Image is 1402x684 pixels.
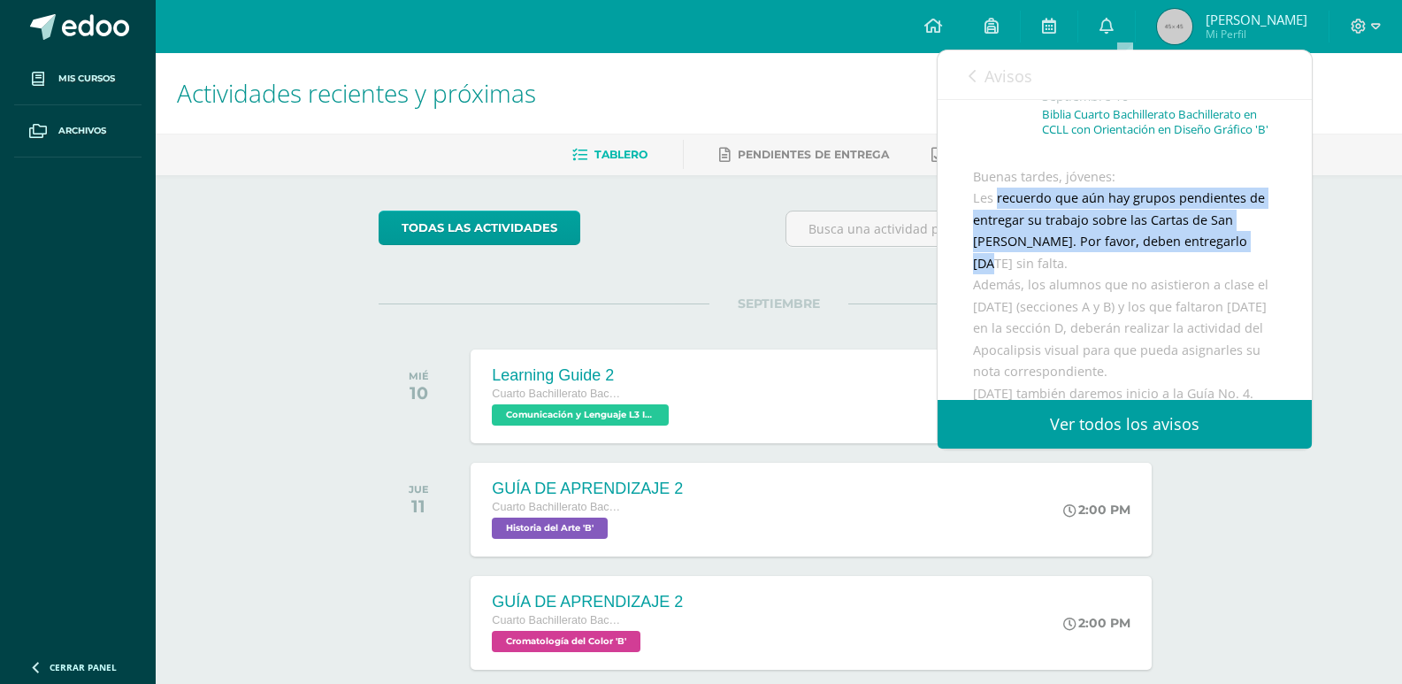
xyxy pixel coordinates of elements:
span: Pendientes de entrega [738,148,889,161]
div: MIÉ [409,370,429,382]
a: Archivos [14,105,142,158]
a: todas las Actividades [379,211,580,245]
span: Mis cursos [58,72,115,86]
a: Tablero [572,141,647,169]
div: 11 [409,496,429,517]
span: Comunicación y Lenguaje L3 Inglés 'B' [492,404,669,426]
div: GUÍA DE APRENDIZAJE 2 [492,480,683,498]
div: Buenas tardes, jóvenes: Les recuerdo que aún hay grupos pendientes de entregar su trabajo sobre l... [973,166,1276,621]
div: JUE [409,483,429,496]
span: Mi Perfil [1206,27,1307,42]
div: 10 [409,382,429,403]
div: 2:00 PM [1063,615,1130,631]
p: Biblia Cuarto Bachillerato Bachillerato en CCLL con Orientación en Diseño Gráfico 'B' [1042,107,1276,137]
span: [PERSON_NAME] [1206,11,1307,28]
a: Entregadas [931,141,1029,169]
span: Actividades recientes y próximas [177,76,536,110]
span: Cuarto Bachillerato Bachillerato en CCLL con Orientación en Diseño Gráfico [492,388,624,400]
div: 2:00 PM [1063,502,1130,518]
span: Cromatología del Color 'B' [492,631,640,652]
span: Avisos [984,65,1032,87]
span: Cuarto Bachillerato Bachillerato en CCLL con Orientación en Diseño Gráfico [492,501,624,513]
a: Pendientes de entrega [719,141,889,169]
a: Ver todos los avisos [938,400,1312,449]
span: SEPTIEMBRE [709,296,848,311]
span: Archivos [58,124,106,138]
div: Learning Guide 2 [492,366,673,385]
input: Busca una actividad próxima aquí... [786,211,1178,246]
div: GUÍA DE APRENDIZAJE 2 [492,593,683,611]
a: Mis cursos [14,53,142,105]
span: Tablero [594,148,647,161]
span: Cerrar panel [50,661,117,673]
span: Cuarto Bachillerato Bachillerato en CCLL con Orientación en Diseño Gráfico [492,614,624,626]
span: Historia del Arte 'B' [492,518,608,539]
img: 45x45 [1157,9,1192,44]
